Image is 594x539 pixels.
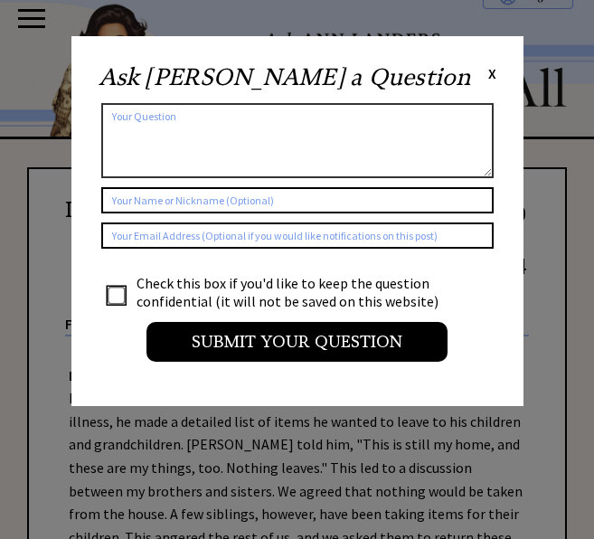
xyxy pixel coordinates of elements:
[488,64,496,82] span: X
[136,273,456,311] td: Check this box if you'd like to keep the question confidential (it will not be saved on this webs...
[146,322,448,362] input: Submit your Question
[99,63,470,91] h2: Ask [PERSON_NAME] a Question
[101,222,494,249] input: Your Email Address (Optional if you would like notifications on this post)
[101,187,494,213] input: Your Name or Nickname (Optional)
